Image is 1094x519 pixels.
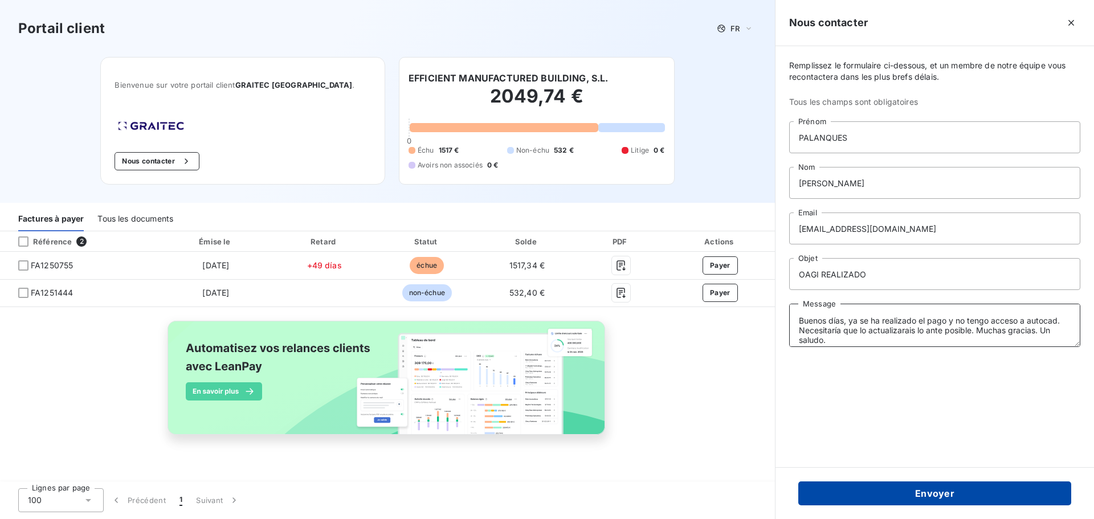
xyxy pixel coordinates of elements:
textarea: Buenos días, ya se ha realizado el pago y no tengo acceso a autocad. Necesitaría que lo actualiza... [789,304,1080,347]
span: 100 [28,495,42,506]
span: 2 [76,236,87,247]
div: Émise le [162,236,270,247]
span: échue [410,257,444,274]
span: 1517 € [439,145,459,156]
div: Tous les documents [97,207,173,231]
img: Company logo [115,118,187,134]
span: Bienvenue sur votre portail client . [115,80,371,89]
span: 0 € [487,160,498,170]
span: 532 € [554,145,574,156]
span: [DATE] [202,260,229,270]
input: placeholder [789,258,1080,290]
button: Précédent [104,488,173,512]
div: Actions [668,236,773,247]
button: Envoyer [798,481,1071,505]
span: 532,40 € [509,288,545,297]
span: 1 [179,495,182,506]
div: Statut [378,236,475,247]
div: Factures à payer [18,207,84,231]
span: 1517,34 € [509,260,545,270]
div: PDF [579,236,663,247]
span: Avoirs non associés [418,160,483,170]
button: Suivant [189,488,247,512]
div: Référence [9,236,72,247]
span: Non-échu [516,145,549,156]
span: 0 € [654,145,664,156]
h2: 2049,74 € [409,85,665,119]
button: Payer [703,256,738,275]
span: FA1251444 [31,287,73,299]
span: +49 días [307,260,342,270]
span: 0 [407,136,411,145]
input: placeholder [789,212,1080,244]
h3: Portail client [18,18,105,39]
h6: EFFICIENT MANUFACTURED BUILDING, S.L. [409,71,609,85]
h5: Nous contacter [789,15,868,31]
div: Solde [480,236,574,247]
button: Payer [703,284,738,302]
img: banner [157,314,618,454]
div: Retard [275,236,374,247]
span: FA1250755 [31,260,73,271]
span: Échu [418,145,434,156]
input: placeholder [789,121,1080,153]
span: Remplissez le formulaire ci-dessous, et un membre de notre équipe vous recontactera dans les plus... [789,60,1080,83]
span: [DATE] [202,288,229,297]
input: placeholder [789,167,1080,199]
button: Nous contacter [115,152,199,170]
span: GRAITEC [GEOGRAPHIC_DATA] [235,80,353,89]
span: FR [730,24,740,33]
span: Litige [631,145,649,156]
span: non-échue [402,284,452,301]
button: 1 [173,488,189,512]
span: Tous les champs sont obligatoires [789,96,1080,108]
